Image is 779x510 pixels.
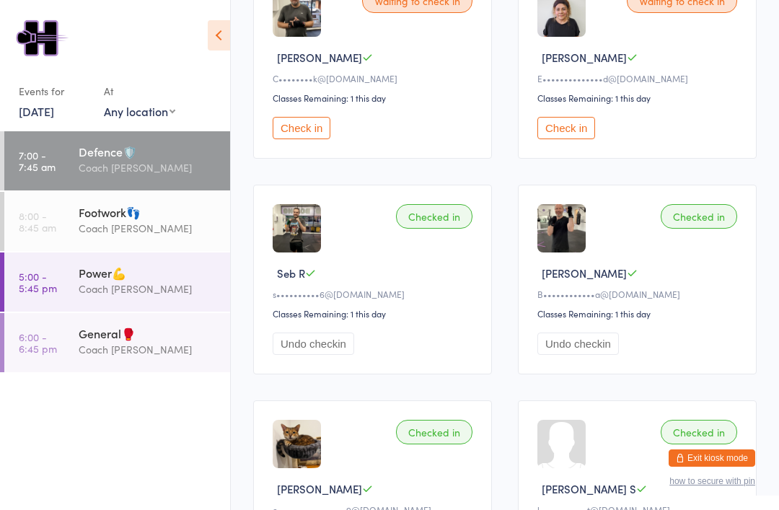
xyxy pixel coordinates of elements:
div: Checked in [396,420,472,444]
div: General🥊 [79,325,218,341]
a: 7:00 -7:45 amDefence🛡️Coach [PERSON_NAME] [4,131,230,190]
a: 5:00 -5:45 pmPower💪Coach [PERSON_NAME] [4,252,230,312]
button: Check in [273,117,330,139]
div: Classes Remaining: 1 this day [273,307,477,320]
button: Exit kiosk mode [669,449,755,467]
div: Coach [PERSON_NAME] [79,281,218,297]
time: 5:00 - 5:45 pm [19,271,57,294]
div: Events for [19,79,89,103]
div: Classes Remaining: 1 this day [537,307,741,320]
div: Coach [PERSON_NAME] [79,220,218,237]
time: 6:00 - 6:45 pm [19,331,57,354]
button: Undo checkin [537,333,619,355]
div: E••••••••••••••d@[DOMAIN_NAME] [537,72,741,84]
div: Any location [104,103,175,119]
span: [PERSON_NAME] [542,265,627,281]
button: Undo checkin [273,333,354,355]
span: [PERSON_NAME] [542,50,627,65]
img: image1747342909.png [273,204,321,252]
div: B••••••••••••a@[DOMAIN_NAME] [537,288,741,300]
span: Seb R [277,265,305,281]
div: Classes Remaining: 1 this day [273,92,477,104]
div: Coach [PERSON_NAME] [79,159,218,176]
div: Classes Remaining: 1 this day [537,92,741,104]
div: C••••••••k@[DOMAIN_NAME] [273,72,477,84]
a: [DATE] [19,103,54,119]
span: [PERSON_NAME] S [542,481,636,496]
div: Checked in [661,204,737,229]
div: Footwork👣 [79,204,218,220]
button: Check in [537,117,595,139]
img: image1723769492.png [273,420,321,468]
a: 6:00 -6:45 pmGeneral🥊Coach [PERSON_NAME] [4,313,230,372]
span: [PERSON_NAME] [277,50,362,65]
div: Coach [PERSON_NAME] [79,341,218,358]
button: how to secure with pin [669,476,755,486]
time: 7:00 - 7:45 am [19,149,56,172]
time: 8:00 - 8:45 am [19,210,56,233]
span: [PERSON_NAME] [277,481,362,496]
div: Power💪 [79,265,218,281]
div: At [104,79,175,103]
div: Checked in [661,420,737,444]
div: s••••••••••6@[DOMAIN_NAME] [273,288,477,300]
img: Hooked Boxing & Fitness [14,11,69,65]
div: Defence🛡️ [79,144,218,159]
img: image1740081587.png [537,204,586,252]
a: 8:00 -8:45 amFootwork👣Coach [PERSON_NAME] [4,192,230,251]
div: Checked in [396,204,472,229]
